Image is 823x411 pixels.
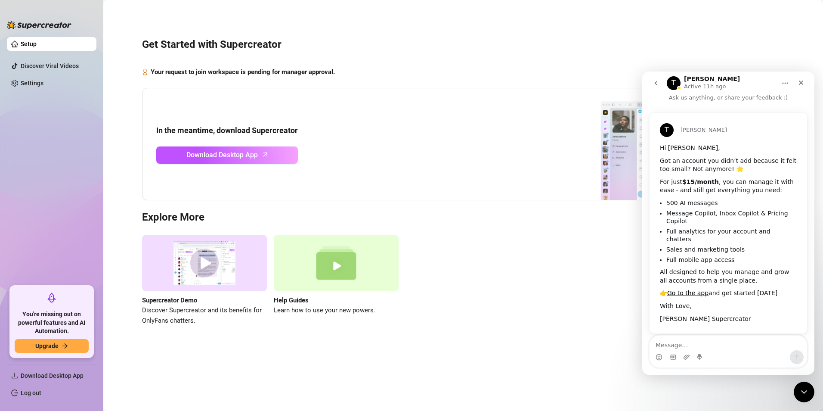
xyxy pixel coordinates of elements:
[142,235,267,291] img: supercreator demo
[642,72,814,375] iframe: Intercom live chat
[142,235,267,326] a: Supercreator DemoDiscover Supercreator and its benefits for OnlyFans chatters.
[142,67,148,78] span: hourglass
[142,211,784,224] h3: Explore More
[35,342,59,349] span: Upgrade
[794,382,814,402] iframe: Intercom live chat
[21,62,79,69] a: Discover Viral Videos
[569,88,784,200] img: download app
[186,149,258,160] span: Download Desktop App
[15,310,89,336] span: You're missing out on powerful features and AI Automation.
[15,339,89,353] button: Upgradearrow-right
[21,389,41,396] a: Log out
[21,372,84,379] span: Download Desktop App
[260,149,270,159] span: arrow-up
[151,68,335,76] strong: Your request to join workspace is pending for manager approval.
[11,372,18,379] span: download
[62,343,68,349] span: arrow-right
[21,80,43,87] a: Settings
[274,296,309,304] strong: Help Guides
[274,305,399,316] span: Learn how to use your new powers.
[7,21,71,29] img: logo-BBDzfeDw.svg
[142,38,784,52] h3: Get Started with Supercreator
[156,126,298,135] strong: In the meantime, download Supercreator
[46,293,57,303] span: rocket
[142,296,197,304] strong: Supercreator Demo
[274,235,399,326] a: Help GuidesLearn how to use your new powers.
[156,146,298,164] a: Download Desktop Apparrow-up
[142,305,267,326] span: Discover Supercreator and its benefits for OnlyFans chatters.
[274,235,399,291] img: help guides
[21,40,37,47] a: Setup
